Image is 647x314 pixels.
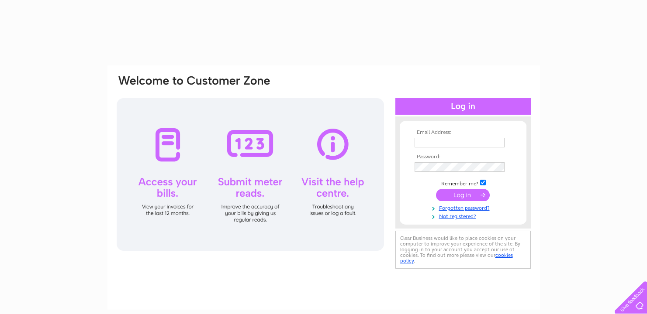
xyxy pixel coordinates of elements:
[436,189,490,201] input: Submit
[415,212,514,220] a: Not registered?
[412,130,514,136] th: Email Address:
[395,231,531,269] div: Clear Business would like to place cookies on your computer to improve your experience of the sit...
[400,252,513,264] a: cookies policy
[412,178,514,187] td: Remember me?
[412,154,514,160] th: Password:
[415,203,514,212] a: Forgotten password?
